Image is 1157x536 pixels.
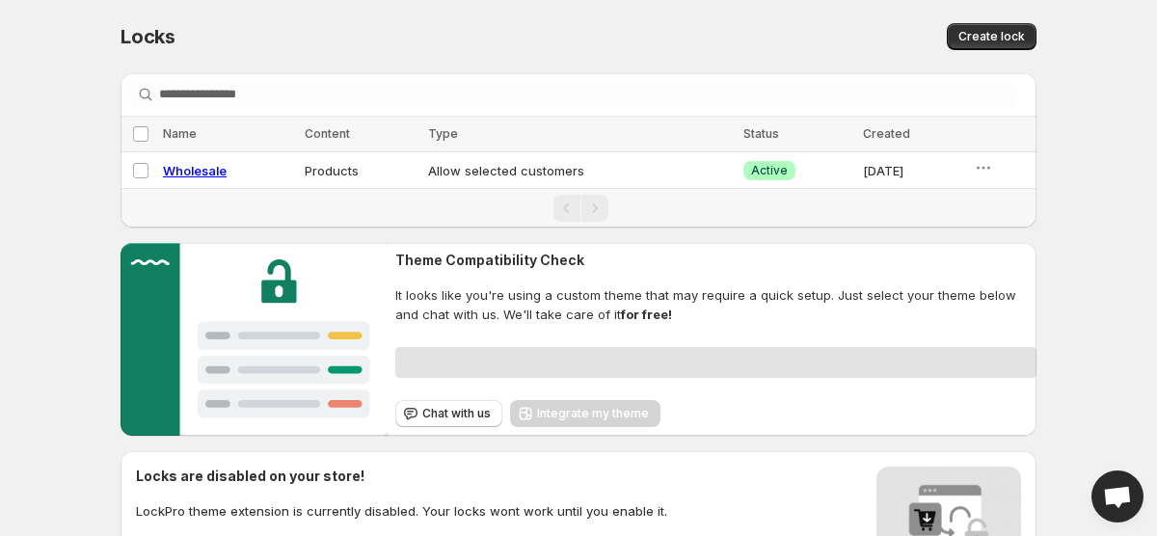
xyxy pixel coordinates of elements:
h2: Locks are disabled on your store! [136,467,667,486]
span: Create lock [958,29,1025,44]
td: [DATE] [857,152,968,189]
button: Create lock [947,23,1036,50]
h2: Theme Compatibility Check [395,251,1036,270]
div: Open chat [1091,470,1144,523]
span: Type [428,126,458,141]
span: Created [863,126,910,141]
span: It looks like you're using a custom theme that may require a quick setup. Just select your theme ... [395,285,1036,324]
nav: Pagination [121,188,1036,228]
span: Status [743,126,779,141]
td: Products [299,152,422,189]
p: LockPro theme extension is currently disabled. Your locks wont work until you enable it. [136,501,667,521]
span: Name [163,126,197,141]
img: Customer support [121,243,388,436]
span: Chat with us [422,406,491,421]
strong: for free! [621,307,672,322]
a: Wholesale [163,163,227,178]
span: Active [751,163,788,178]
span: Content [305,126,350,141]
td: Allow selected customers [422,152,738,189]
span: Locks [121,25,175,48]
button: Chat with us [395,400,502,427]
